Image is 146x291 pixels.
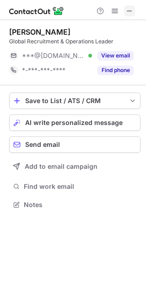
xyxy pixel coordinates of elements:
span: Send email [25,141,60,148]
button: Reveal Button [97,66,134,75]
span: Find work email [24,182,137,191]
button: Send email [9,136,141,153]
span: Notes [24,201,137,209]
button: Find work email [9,180,141,193]
div: [PERSON_NAME] [9,27,70,36]
span: ***@[DOMAIN_NAME] [22,52,85,60]
div: Save to List / ATS / CRM [25,97,124,104]
span: AI write personalized message [25,119,123,126]
img: ContactOut v5.3.10 [9,5,64,16]
span: Add to email campaign [25,163,97,170]
button: Add to email campaign [9,158,141,175]
div: Global Recruitment & Operations Leader [9,37,141,46]
button: save-profile-one-click [9,93,141,109]
button: Reveal Button [97,51,134,60]
button: AI write personalized message [9,114,141,131]
button: Notes [9,198,141,211]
